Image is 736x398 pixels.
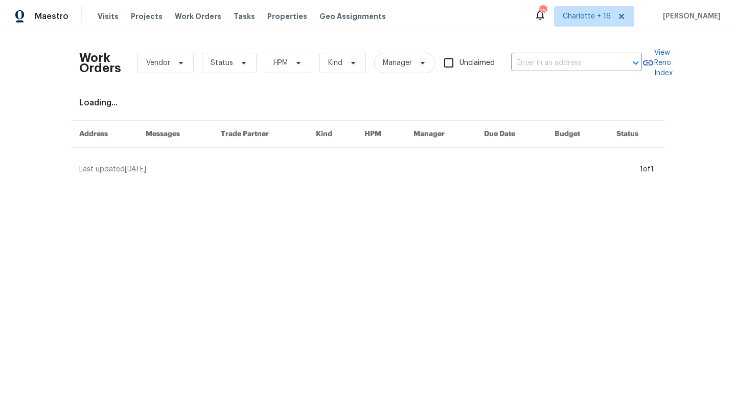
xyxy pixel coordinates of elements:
th: Budget [546,121,608,148]
th: Trade Partner [213,121,308,148]
span: Geo Assignments [319,11,386,21]
th: Manager [405,121,476,148]
th: Messages [137,121,213,148]
span: Visits [98,11,119,21]
span: [PERSON_NAME] [659,11,721,21]
th: Kind [308,121,356,148]
span: Vendor [146,58,170,68]
div: 1 of 1 [640,164,654,174]
span: [DATE] [125,166,146,173]
span: Charlotte + 16 [563,11,611,21]
th: HPM [356,121,405,148]
span: Manager [383,58,412,68]
a: View Reno Index [642,48,673,78]
div: Last updated [79,164,637,174]
span: Projects [131,11,163,21]
span: Work Orders [175,11,221,21]
span: Unclaimed [459,58,495,69]
span: Tasks [234,13,255,20]
div: Loading... [79,98,657,108]
span: Properties [267,11,307,21]
th: Due Date [476,121,546,148]
h2: Work Orders [79,53,121,73]
span: HPM [273,58,288,68]
th: Address [71,121,137,148]
span: Status [211,58,233,68]
span: Maestro [35,11,68,21]
input: Enter in an address [511,55,613,71]
th: Status [608,121,665,148]
div: 258 [539,6,546,16]
span: Kind [328,58,342,68]
button: Open [629,56,643,70]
